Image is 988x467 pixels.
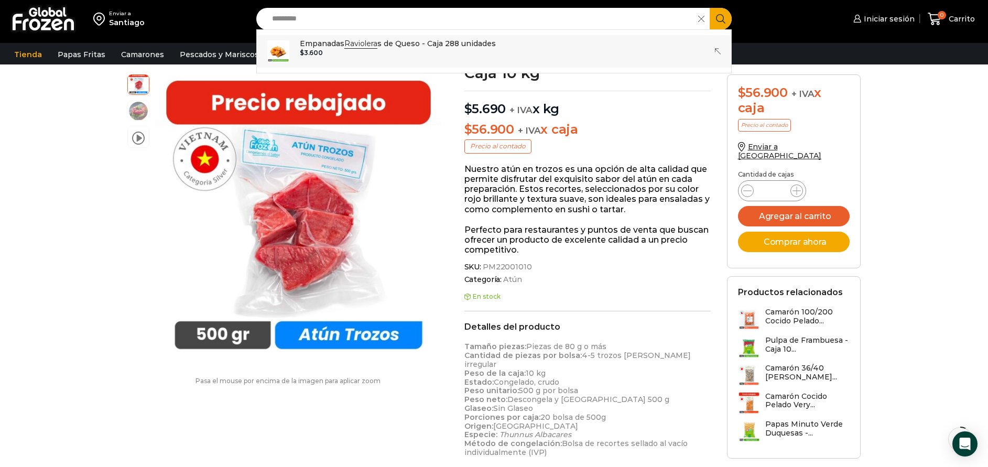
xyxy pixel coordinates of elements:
h3: Papas Minuto Verde Duquesas -... [765,420,850,438]
strong: Estado: [464,377,494,387]
strong: Peso neto: [464,395,507,404]
div: Enviar a [109,10,145,17]
span: PM22001010 [481,263,532,271]
p: Piezas de 80 g o más 4-5 trozos [PERSON_NAME] irregular 10 kg Congelado, crudo 500 g por bolsa De... [464,342,711,457]
strong: Especie: [464,430,497,439]
p: Precio al contado [738,119,791,132]
div: Open Intercom Messenger [952,431,978,457]
bdi: 3.600 [300,49,323,57]
span: foto tartaro atun [128,101,149,122]
div: 1 / 3 [155,74,442,362]
a: 0 Carrito [925,7,978,31]
strong: Cantidad de piezas por bolsa: [464,351,582,360]
p: Empanadas s de Queso - Caja 288 unidades [300,38,496,49]
span: + IVA [791,89,815,99]
span: Categoría: [464,275,711,284]
input: Product quantity [762,183,782,198]
p: x caja [464,122,711,137]
img: address-field-icon.svg [93,10,109,28]
p: Nuestro atún en trozos es una opción de alta calidad que permite disfrutar del exquisito sabor de... [464,164,711,214]
a: Tienda [9,45,47,64]
p: En stock [464,293,711,300]
a: Atún [502,275,522,284]
strong: Raviolera [344,39,377,49]
strong: Tamaño piezas: [464,342,526,351]
button: Search button [710,8,732,30]
div: Santiago [109,17,145,28]
h3: Camarón Cocido Pelado Very... [765,392,850,410]
a: Papas Fritas [52,45,111,64]
em: Thunnus Albacares [500,430,571,439]
span: $ [464,122,472,137]
a: EmpanadasRavioleras de Queso - Caja 288 unidades $3.600 [257,35,732,68]
strong: Porciones por caja: [464,412,540,422]
p: Precio al contado [464,139,531,153]
h2: Productos relacionados [738,287,843,297]
span: 0 [938,11,946,19]
strong: Método de congelación: [464,439,562,448]
a: Camarones [116,45,169,64]
h1: Atún en [GEOGRAPHIC_DATA] – Caja 10 kg [464,51,711,80]
p: Pasa el mouse por encima de la imagen para aplicar zoom [127,377,449,385]
div: x caja [738,85,850,116]
p: Cantidad de cajas [738,171,850,178]
span: SKU: [464,263,711,271]
span: atun trozo [128,73,149,94]
img: atun trozo [155,74,442,362]
span: + IVA [518,125,541,136]
a: Pulpa de Frambuesa - Caja 10... [738,336,850,359]
strong: Glaseo: [464,404,493,413]
strong: Peso unitario: [464,386,519,395]
h3: Camarón 36/40 [PERSON_NAME]... [765,364,850,382]
span: Carrito [946,14,975,24]
span: + IVA [509,105,533,115]
bdi: 56.900 [738,85,788,100]
a: Pescados y Mariscos [175,45,264,64]
span: $ [464,101,472,116]
span: $ [738,85,746,100]
h3: Pulpa de Frambuesa - Caja 10... [765,336,850,354]
a: Camarón Cocido Pelado Very... [738,392,850,415]
a: Camarón 36/40 [PERSON_NAME]... [738,364,850,386]
h2: Detalles del producto [464,322,711,332]
button: Agregar al carrito [738,206,850,226]
strong: Peso de la caja: [464,368,526,378]
h3: Camarón 100/200 Cocido Pelado... [765,308,850,325]
a: Iniciar sesión [851,8,915,29]
bdi: 5.690 [464,101,506,116]
bdi: 56.900 [464,122,514,137]
a: Camarón 100/200 Cocido Pelado... [738,308,850,330]
button: Comprar ahora [738,232,850,252]
span: Iniciar sesión [861,14,915,24]
p: x kg [464,91,711,117]
strong: Origen: [464,421,493,431]
a: Enviar a [GEOGRAPHIC_DATA] [738,142,822,160]
p: Perfecto para restaurantes y puntos de venta que buscan ofrecer un producto de excelente calidad ... [464,225,711,255]
a: Papas Minuto Verde Duquesas -... [738,420,850,442]
span: $ [300,49,304,57]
